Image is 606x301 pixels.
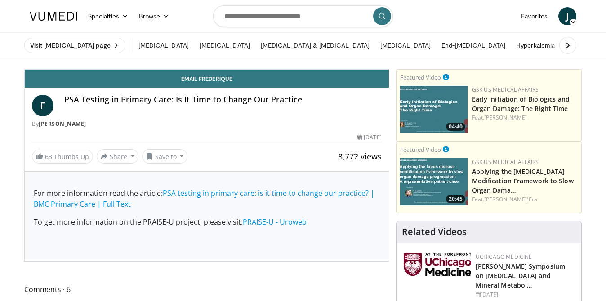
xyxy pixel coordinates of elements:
[400,158,468,205] a: 20:45
[446,123,465,131] span: 04:40
[402,226,467,237] h4: Related Videos
[24,38,125,53] a: Visit [MEDICAL_DATA] page
[400,146,441,154] small: Featured Video
[516,7,553,25] a: Favorites
[32,120,382,128] div: By
[134,7,175,25] a: Browse
[472,114,578,122] div: Feat.
[255,36,375,54] a: [MEDICAL_DATA] & [MEDICAL_DATA]
[484,195,537,203] a: [PERSON_NAME]'Era
[142,149,188,164] button: Save to
[25,70,389,88] a: Email Frederique
[34,188,380,209] p: For more information read the article:
[476,262,565,289] a: [PERSON_NAME] Symposium on [MEDICAL_DATA] and Mineral Metabol…
[375,36,436,54] a: [MEDICAL_DATA]
[472,167,574,195] a: Applying the [MEDICAL_DATA] Modification Framework to Slow Organ Dama…
[400,158,468,205] img: 9b11da17-84cb-43c8-bb1f-86317c752f50.png.150x105_q85_crop-smart_upscale.jpg
[34,188,374,209] a: PSA testing in primary care: is it time to change our practice? | BMC Primary Care | Full Text
[194,36,255,54] a: [MEDICAL_DATA]
[133,36,194,54] a: [MEDICAL_DATA]
[436,36,511,54] a: End-[MEDICAL_DATA]
[484,114,527,121] a: [PERSON_NAME]
[472,95,570,113] a: Early Initiation of Biologics and Organ Damage: The Right Time
[213,5,393,27] input: Search topics, interventions
[472,195,578,204] div: Feat.
[472,158,539,166] a: GSK US Medical Affairs
[45,152,52,161] span: 63
[400,86,468,133] a: 04:40
[30,12,77,21] img: VuMedi Logo
[446,195,465,203] span: 20:45
[404,253,471,276] img: 5f87bdfb-7fdf-48f0-85f3-b6bcda6427bf.jpg.150x105_q85_autocrop_double_scale_upscale_version-0.2.jpg
[39,120,86,128] a: [PERSON_NAME]
[97,149,138,164] button: Share
[243,217,307,227] a: PRAISE-U - Uroweb
[511,36,560,54] a: Hyperkalemia
[400,86,468,133] img: b4d418dc-94e0-46e0-a7ce-92c3a6187fbe.png.150x105_q85_crop-smart_upscale.jpg
[24,283,389,295] span: Comments 6
[32,150,93,164] a: 63 Thumbs Up
[357,133,381,142] div: [DATE]
[558,7,576,25] a: J
[476,253,532,261] a: UChicago Medicine
[64,95,382,105] h4: PSA Testing in Primary Care: Is It Time to Change Our Practice
[83,7,134,25] a: Specialties
[400,73,441,81] small: Featured Video
[472,86,539,93] a: GSK US Medical Affairs
[32,95,53,116] a: F
[338,151,382,162] span: 8,772 views
[34,217,380,227] p: To get more information on the PRAISE-U project, please visit:
[476,291,574,299] div: [DATE]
